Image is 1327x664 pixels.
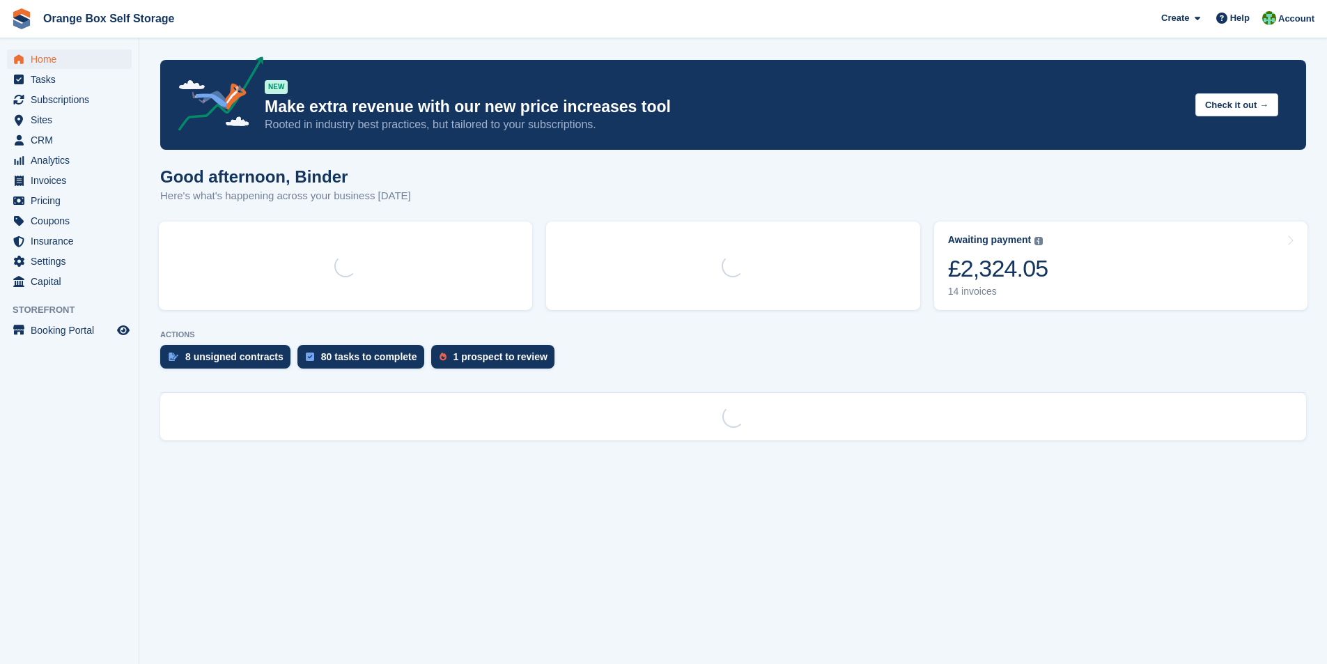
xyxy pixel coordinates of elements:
a: menu [7,171,132,190]
h1: Good afternoon, Binder [160,167,411,186]
span: Help [1230,11,1250,25]
p: Rooted in industry best practices, but tailored to your subscriptions. [265,117,1184,132]
span: Capital [31,272,114,291]
span: Insurance [31,231,114,251]
a: menu [7,49,132,69]
img: task-75834270c22a3079a89374b754ae025e5fb1db73e45f91037f5363f120a921f8.svg [306,353,314,361]
img: contract_signature_icon-13c848040528278c33f63329250d36e43548de30e8caae1d1a13099fd9432cc5.svg [169,353,178,361]
a: menu [7,150,132,170]
a: menu [7,110,132,130]
a: 1 prospect to review [431,345,561,376]
p: ACTIONS [160,330,1306,339]
span: CRM [31,130,114,150]
div: 14 invoices [948,286,1048,298]
a: menu [7,130,132,150]
span: Account [1278,12,1314,26]
span: Invoices [31,171,114,190]
div: Awaiting payment [948,234,1032,246]
div: £2,324.05 [948,254,1048,283]
a: Orange Box Self Storage [38,7,180,30]
img: stora-icon-8386f47178a22dfd0bd8f6a31ec36ba5ce8667c1dd55bd0f319d3a0aa187defe.svg [11,8,32,29]
a: menu [7,252,132,271]
span: Home [31,49,114,69]
span: Settings [31,252,114,271]
span: Subscriptions [31,90,114,109]
a: menu [7,272,132,291]
img: Binder Bhardwaj [1262,11,1276,25]
span: Storefront [13,303,139,317]
div: 1 prospect to review [453,351,548,362]
span: Booking Portal [31,321,114,340]
span: Create [1161,11,1189,25]
div: 80 tasks to complete [321,351,417,362]
a: menu [7,211,132,231]
span: Sites [31,110,114,130]
img: icon-info-grey-7440780725fd019a000dd9b08b2336e03edf1995a4989e88bcd33f0948082b44.svg [1034,237,1043,245]
span: Pricing [31,191,114,210]
a: menu [7,191,132,210]
p: Make extra revenue with our new price increases tool [265,97,1184,117]
img: price-adjustments-announcement-icon-8257ccfd72463d97f412b2fc003d46551f7dbcb40ab6d574587a9cd5c0d94... [166,56,264,136]
a: 8 unsigned contracts [160,345,297,376]
a: menu [7,90,132,109]
a: menu [7,70,132,89]
a: menu [7,231,132,251]
div: NEW [265,80,288,94]
button: Check it out → [1195,93,1278,116]
span: Tasks [31,70,114,89]
p: Here's what's happening across your business [DATE] [160,188,411,204]
span: Analytics [31,150,114,170]
a: 80 tasks to complete [297,345,431,376]
span: Coupons [31,211,114,231]
a: Awaiting payment £2,324.05 14 invoices [934,222,1307,310]
a: menu [7,321,132,340]
a: Preview store [115,322,132,339]
img: prospect-51fa495bee0391a8d652442698ab0144808aea92771e9ea1ae160a38d050c398.svg [440,353,447,361]
div: 8 unsigned contracts [185,351,284,362]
